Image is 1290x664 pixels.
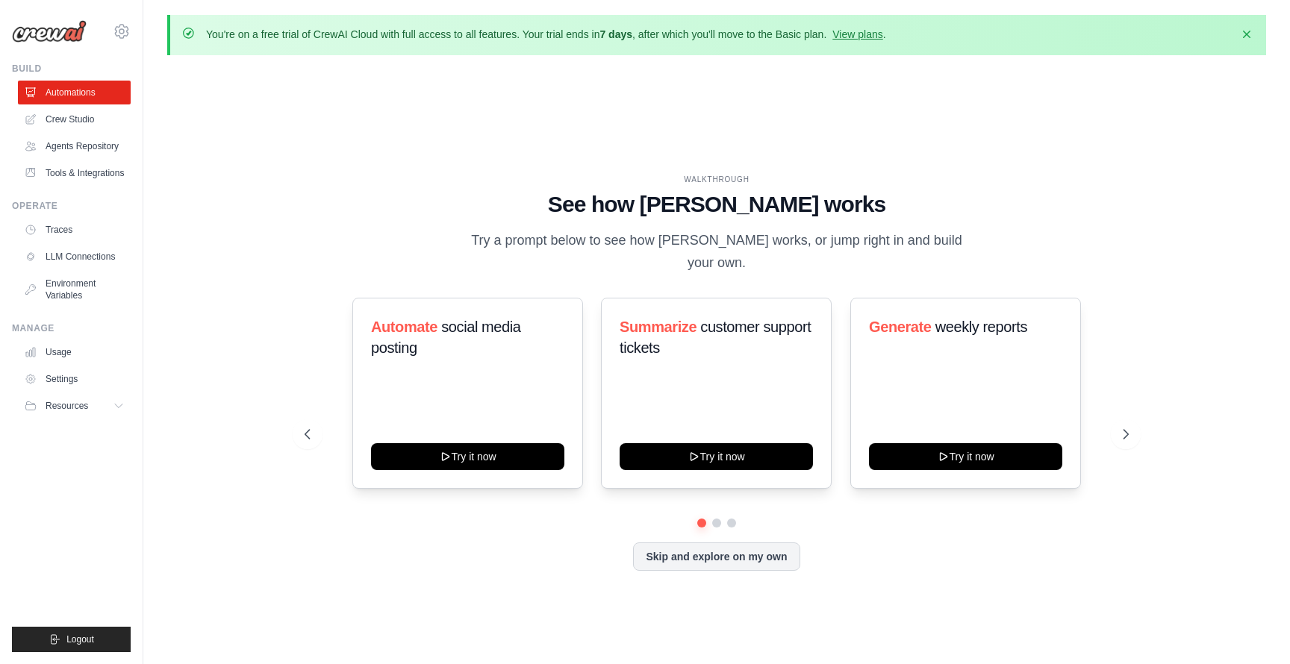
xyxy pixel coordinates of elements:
[12,63,131,75] div: Build
[599,28,632,40] strong: 7 days
[18,394,131,418] button: Resources
[18,134,131,158] a: Agents Repository
[12,20,87,43] img: Logo
[66,633,94,645] span: Logout
[18,161,131,185] a: Tools & Integrations
[18,272,131,307] a: Environment Variables
[869,319,932,335] span: Generate
[371,319,521,356] span: social media posting
[206,27,886,42] p: You're on a free trial of CrewAI Cloud with full access to all features. Your trial ends in , aft...
[620,443,813,470] button: Try it now
[305,191,1129,218] h1: See how [PERSON_NAME] works
[18,81,131,104] a: Automations
[18,218,131,242] a: Traces
[18,367,131,391] a: Settings
[371,319,437,335] span: Automate
[18,107,131,131] a: Crew Studio
[371,443,564,470] button: Try it now
[12,322,131,334] div: Manage
[620,319,697,335] span: Summarize
[18,245,131,269] a: LLM Connections
[620,319,811,356] span: customer support tickets
[633,542,800,571] button: Skip and explore on my own
[466,230,967,274] p: Try a prompt below to see how [PERSON_NAME] works, or jump right in and build your own.
[832,28,882,40] a: View plans
[869,443,1062,470] button: Try it now
[935,319,1026,335] span: weekly reports
[305,174,1129,185] div: WALKTHROUGH
[46,400,88,412] span: Resources
[12,200,131,212] div: Operate
[18,340,131,364] a: Usage
[12,627,131,652] button: Logout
